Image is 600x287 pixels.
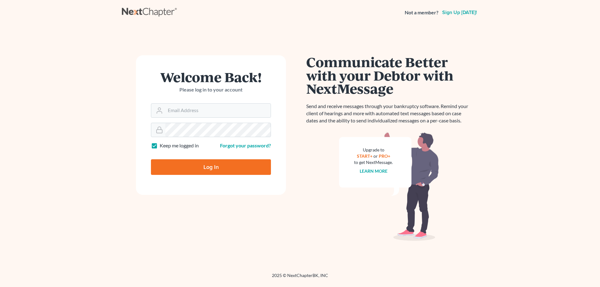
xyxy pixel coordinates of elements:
[160,142,199,149] label: Keep me logged in
[357,153,372,159] a: START+
[441,10,478,15] a: Sign up [DATE]!
[220,142,271,148] a: Forgot your password?
[151,86,271,93] p: Please log in to your account
[354,147,393,153] div: Upgrade to
[379,153,390,159] a: PRO+
[354,159,393,166] div: to get NextMessage.
[165,104,271,117] input: Email Address
[151,159,271,175] input: Log In
[373,153,378,159] span: or
[122,272,478,284] div: 2025 © NextChapterBK, INC
[306,55,472,95] h1: Communicate Better with your Debtor with NextMessage
[405,9,438,16] strong: Not a member?
[339,132,439,241] img: nextmessage_bg-59042aed3d76b12b5cd301f8e5b87938c9018125f34e5fa2b7a6b67550977c72.svg
[360,168,387,174] a: Learn more
[306,103,472,124] p: Send and receive messages through your bankruptcy software. Remind your client of hearings and mo...
[151,70,271,84] h1: Welcome Back!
